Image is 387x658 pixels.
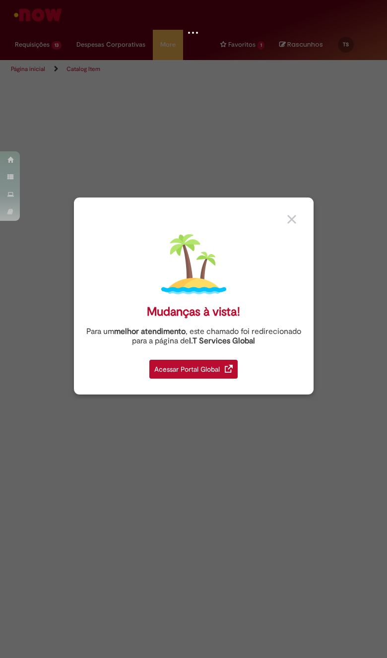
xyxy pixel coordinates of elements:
[161,232,226,297] img: island.png
[149,360,238,379] div: Acessar Portal Global
[114,327,186,336] strong: melhor atendimento
[81,327,306,346] div: Para um , este chamado foi redirecionado para a página de
[147,305,240,319] div: Mudanças à vista!
[189,330,255,346] a: I.T Services Global
[287,215,296,224] img: close_button_grey.png
[225,365,233,373] img: redirect_link.png
[149,354,238,379] a: Acessar Portal Global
